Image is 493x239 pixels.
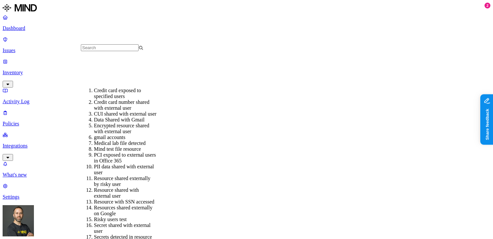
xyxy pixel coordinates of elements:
[94,199,157,205] div: Resource with SSN accessed
[94,88,157,99] div: Credit card exposed to specified users
[3,3,490,14] a: MIND
[94,140,157,146] div: Medical lab file detected
[3,110,490,127] a: Policies
[485,3,490,8] div: 2
[94,111,157,117] div: CUI shared with external user
[94,123,157,134] div: Encrypted resource shared with external user
[81,44,139,51] input: Search
[3,59,490,87] a: Inventory
[3,36,490,53] a: Issues
[3,161,490,178] a: What's new
[94,134,157,140] div: gmail accounts
[94,187,157,199] div: Resource shared with external user
[94,222,157,234] div: Secret shared with external user
[94,152,157,164] div: PCI exposed to external users in Office 365
[3,205,34,236] img: Tom Mayblum
[3,183,490,200] a: Settings
[3,99,490,105] p: Activity Log
[3,70,490,76] p: Inventory
[94,164,157,176] div: PII data shared with external user
[94,146,157,152] div: Mind test file resource
[94,217,157,222] div: Risky users test
[3,25,490,31] p: Dashboard
[94,205,157,217] div: Resources shared externally on Google
[3,14,490,31] a: Dashboard
[3,121,490,127] p: Policies
[94,99,157,111] div: Credit card number shared with external user
[94,117,157,123] div: Data Shared with Gmail
[3,143,490,149] p: Integrations
[94,176,157,187] div: Resource shared externally by risky user
[3,132,490,160] a: Integrations
[3,3,37,13] img: MIND
[3,172,490,178] p: What's new
[3,48,490,53] p: Issues
[3,194,490,200] p: Settings
[3,88,490,105] a: Activity Log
